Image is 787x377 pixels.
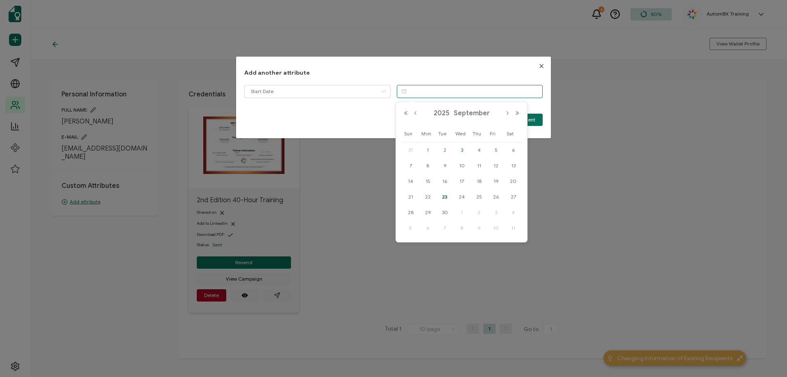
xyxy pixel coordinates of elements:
span: 24 [457,192,467,202]
div: dialog [236,57,551,138]
span: 19 [491,176,501,186]
span: 5 [491,145,501,155]
span: 1 [457,208,467,217]
span: 1 [423,145,433,155]
span: 8 [423,161,433,171]
span: 20 [508,176,518,186]
span: 17 [457,176,467,186]
span: 7 [406,161,416,171]
span: 3 [457,145,467,155]
span: 28 [406,208,416,217]
span: 22 [423,192,433,202]
span: 23 [440,192,450,202]
button: Close [532,57,551,75]
span: 8 [457,223,467,233]
span: 25 [474,192,484,202]
button: Previous Year [401,110,411,116]
span: 13 [508,161,518,171]
button: Next Year [512,110,522,116]
span: 21 [406,192,416,202]
span: 10 [491,223,501,233]
th: Wed [453,126,471,142]
th: Fri [488,126,505,142]
button: Previous Month [411,110,421,116]
th: Thu [471,126,488,142]
span: 2 [440,145,450,155]
th: Tue [436,126,453,142]
span: 5 [406,223,416,233]
span: 6 [423,223,433,233]
span: 9 [474,223,484,233]
span: 30 [440,208,450,217]
span: 14 [406,176,416,186]
h1: Add another attribute [244,69,543,77]
span: 9 [440,161,450,171]
span: 31 [406,145,416,155]
span: 6 [508,145,518,155]
span: 11 [474,161,484,171]
span: 27 [508,192,518,202]
span: 29 [423,208,433,217]
span: 26 [491,192,501,202]
th: Mon [419,126,437,142]
span: 3 [491,208,501,217]
span: September [452,109,492,117]
span: 12 [491,161,501,171]
span: 11 [508,223,518,233]
span: 2025 [432,109,452,117]
th: Sun [402,126,419,142]
span: 4 [508,208,518,217]
span: 18 [474,176,484,186]
span: 2 [474,208,484,217]
iframe: Chat Widget [746,338,787,377]
span: 15 [423,176,433,186]
span: 7 [440,223,450,233]
th: Sat [505,126,522,142]
input: Choose attribute [244,85,391,98]
span: 16 [440,176,450,186]
span: 10 [457,161,467,171]
button: Next Month [503,110,512,116]
span: 4 [474,145,484,155]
